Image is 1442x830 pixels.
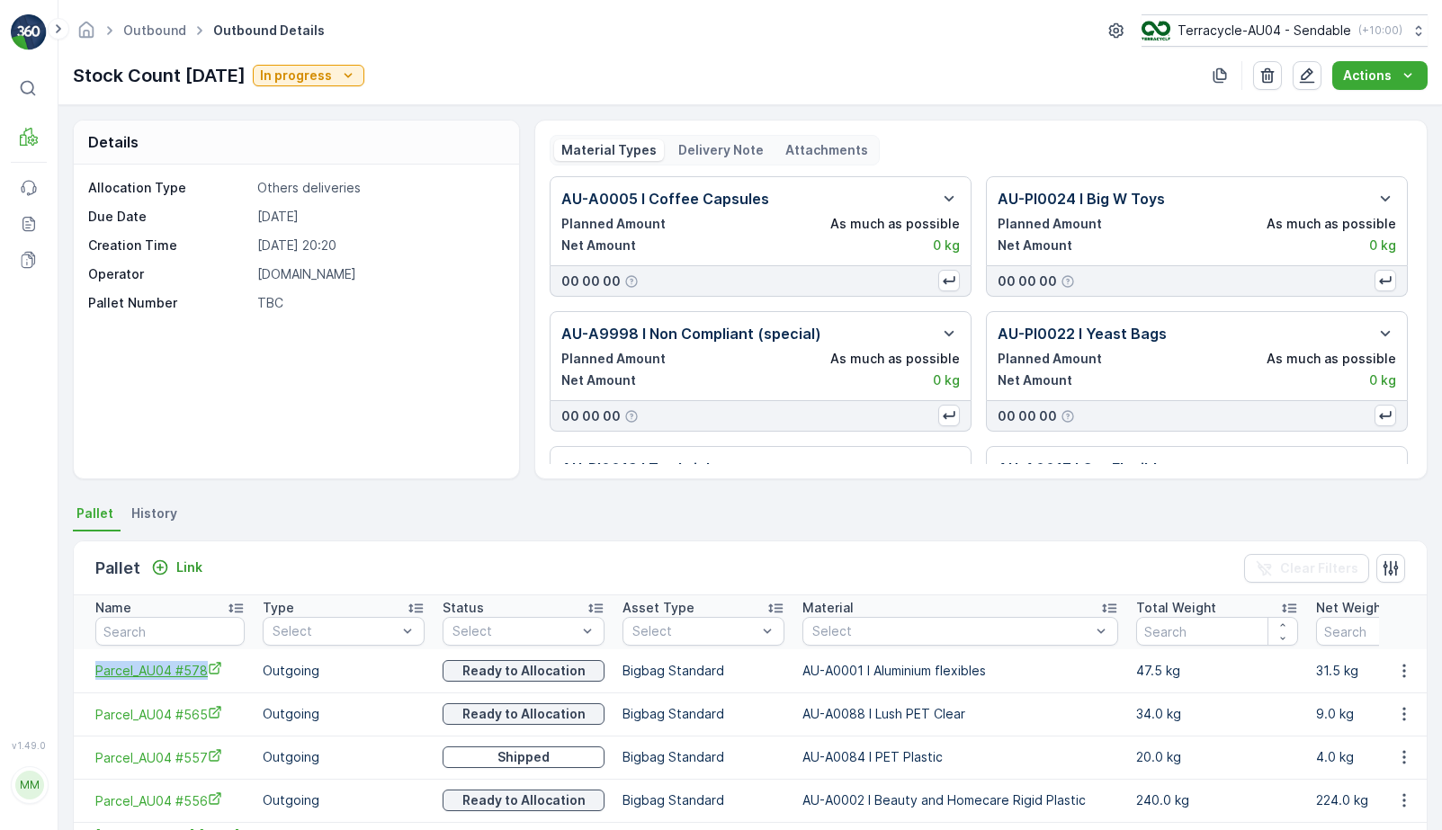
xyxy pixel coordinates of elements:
img: logo [11,14,47,50]
p: Material Types [561,141,657,159]
p: Select [632,622,757,640]
p: Status [443,599,484,617]
p: Pallet Number [88,294,250,312]
td: 20.0 kg [1127,736,1307,779]
td: Bigbag Standard [614,692,793,736]
p: Attachments [785,141,868,159]
p: 0 kg [933,237,960,254]
p: Material [802,599,854,617]
button: Ready to Allocation [443,660,605,682]
td: AU-A0088 I Lush PET Clear [793,692,1127,736]
button: MM [11,754,47,816]
p: Select [273,622,397,640]
input: Search [1136,617,1298,646]
p: 0 kg [1369,237,1396,254]
p: Ready to Allocation [462,705,586,723]
span: v 1.49.0 [11,740,47,751]
p: Due Date [88,208,250,226]
p: 00 00 00 [561,407,621,425]
p: Shipped [497,748,550,766]
p: Delivery Note [678,141,764,159]
p: 00 00 00 [998,407,1057,425]
p: Creation Time [88,237,250,254]
p: ( +10:00 ) [1358,23,1402,38]
p: Ready to Allocation [462,791,586,809]
p: AU-A0005 I Coffee Capsules [561,188,769,210]
td: Outgoing [254,692,434,736]
p: AU-A0017 I Gnr Flexible [998,458,1166,479]
p: [DATE] 20:20 [257,237,500,254]
button: Ready to Allocation [443,703,605,725]
p: Net Amount [561,371,636,389]
p: Net Amount [561,237,636,254]
p: Actions [1343,67,1392,85]
p: As much as possible [830,350,960,368]
p: As much as possible [1267,350,1396,368]
p: Type [263,599,294,617]
td: AU-A0002 I Beauty and Homecare Rigid Plastic [793,779,1127,822]
td: 240.0 kg [1127,779,1307,822]
p: 0 kg [1369,371,1396,389]
p: In progress [260,67,332,85]
p: Stock Count [DATE] [73,62,246,89]
div: Help Tooltip Icon [624,409,639,424]
button: Actions [1332,61,1428,90]
p: Ready to Allocation [462,662,586,680]
div: Help Tooltip Icon [1061,274,1075,289]
p: Net Amount [998,371,1072,389]
div: Help Tooltip Icon [1061,409,1075,424]
p: 00 00 00 [561,272,621,290]
p: Select [812,622,1090,640]
a: Outbound [123,22,186,38]
p: Planned Amount [561,215,666,233]
a: Homepage [76,27,96,42]
p: Planned Amount [998,215,1102,233]
p: Link [176,558,202,576]
td: 47.5 kg [1127,649,1307,692]
div: Help Tooltip Icon [624,274,639,289]
p: Net Weight [1316,599,1386,617]
p: Clear Filters [1280,559,1358,577]
p: 0 kg [933,371,960,389]
td: Outgoing [254,649,434,692]
p: AU-A9998 I Non Compliant (special) [561,323,821,344]
p: Net Amount [998,237,1072,254]
p: [DATE] [257,208,500,226]
button: Ready to Allocation [443,790,605,811]
span: Outbound Details [210,22,328,40]
button: In progress [253,65,364,86]
p: Asset Type [622,599,694,617]
p: Planned Amount [998,350,1102,368]
p: Allocation Type [88,179,250,197]
p: Select [452,622,577,640]
a: Parcel_AU04 #556 [95,791,245,810]
div: MM [15,771,44,799]
p: As much as possible [830,215,960,233]
button: Terracycle-AU04 - Sendable(+10:00) [1142,14,1428,47]
p: AU-PI0022 I Yeast Bags [998,323,1167,344]
p: Others deliveries [257,179,500,197]
a: Parcel_AU04 #557 [95,748,245,767]
p: Terracycle-AU04 - Sendable [1178,22,1351,40]
td: Bigbag Standard [614,779,793,822]
td: Outgoing [254,736,434,779]
p: 00 00 00 [998,272,1057,290]
td: Outgoing [254,779,434,822]
span: Pallet [76,504,113,522]
p: Total Weight [1136,599,1216,617]
td: AU-A0001 I Aluminium flexibles [793,649,1127,692]
p: Planned Amount [561,350,666,368]
button: Link [144,557,210,578]
img: terracycle_logo.png [1142,21,1170,40]
p: AU-PI0024 I Big W Toys [998,188,1165,210]
button: Clear Filters [1244,554,1369,583]
td: Bigbag Standard [614,649,793,692]
a: Parcel_AU04 #578 [95,661,245,680]
a: Parcel_AU04 #565 [95,705,245,724]
p: Name [95,599,131,617]
td: 34.0 kg [1127,692,1307,736]
p: Operator [88,265,250,283]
